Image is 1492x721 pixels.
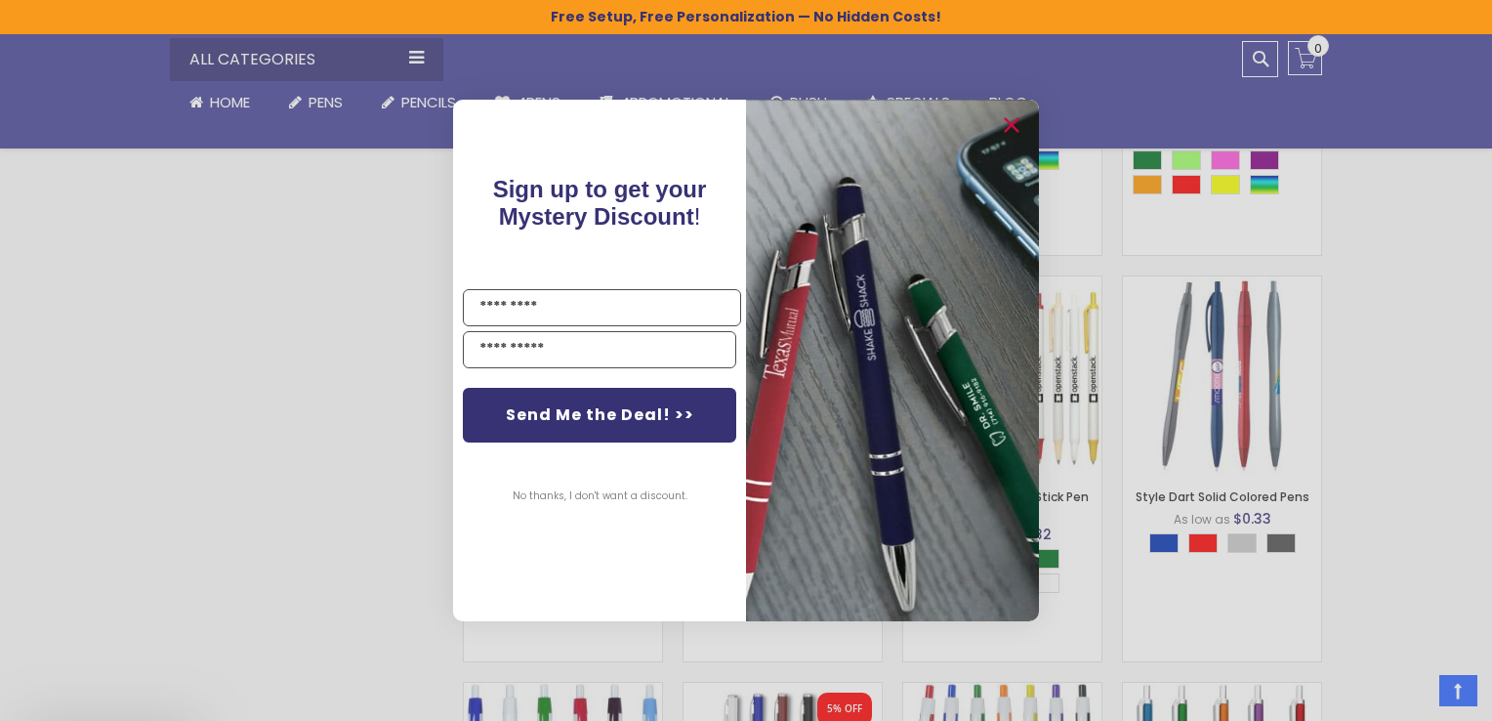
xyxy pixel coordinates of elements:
[996,109,1027,141] button: Close dialog
[463,388,736,443] button: Send Me the Deal! >>
[746,100,1039,620] img: pop-up-image
[503,472,697,521] button: No thanks, I don't want a discount.
[493,176,707,230] span: !
[493,176,707,230] span: Sign up to get your Mystery Discount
